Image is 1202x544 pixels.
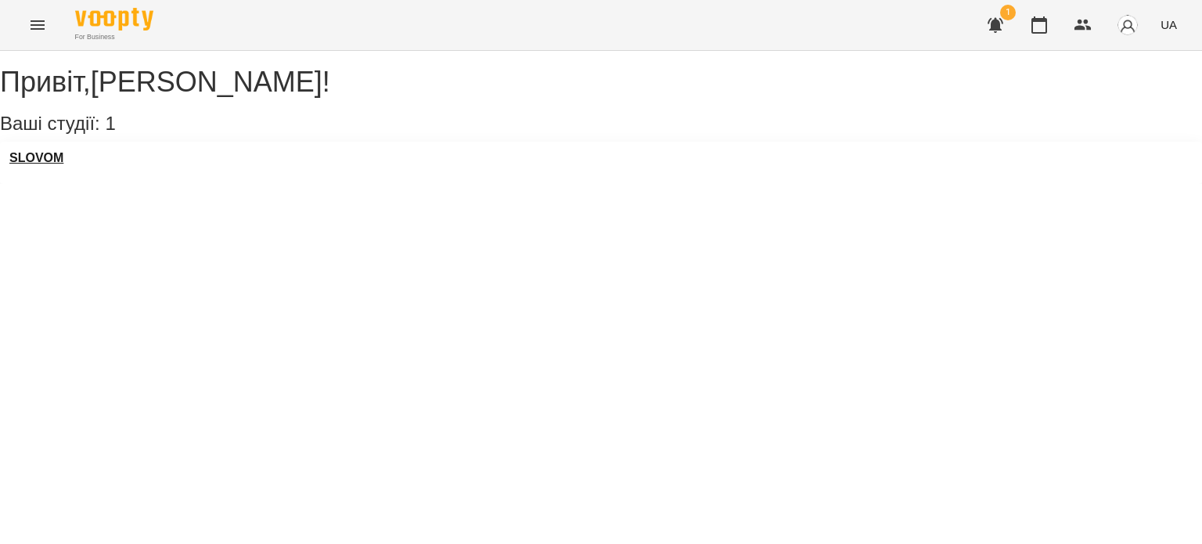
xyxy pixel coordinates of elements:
span: 1 [1000,5,1016,20]
img: avatar_s.png [1117,14,1139,36]
button: Menu [19,6,56,44]
span: For Business [75,32,153,42]
span: UA [1161,16,1177,33]
img: Voopty Logo [75,8,153,31]
a: SLOVOM [9,151,63,165]
span: 1 [105,113,115,134]
button: UA [1154,10,1183,39]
